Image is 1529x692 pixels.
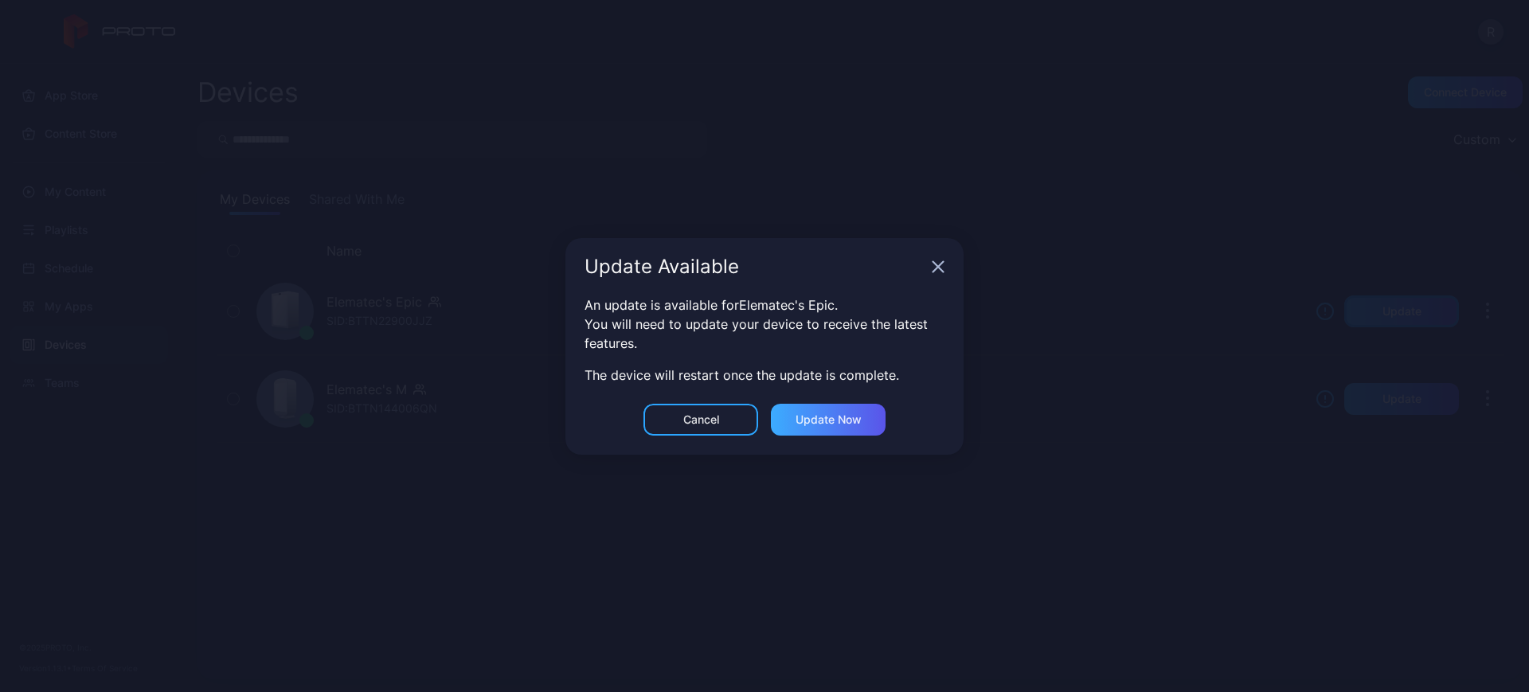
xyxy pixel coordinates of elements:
div: An update is available for Elematec's Epic . [585,295,944,315]
button: Cancel [643,404,758,436]
button: Update now [771,404,886,436]
div: Cancel [683,413,719,426]
div: Update now [796,413,862,426]
div: The device will restart once the update is complete. [585,366,944,385]
div: Update Available [585,257,925,276]
div: You will need to update your device to receive the latest features. [585,315,944,353]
